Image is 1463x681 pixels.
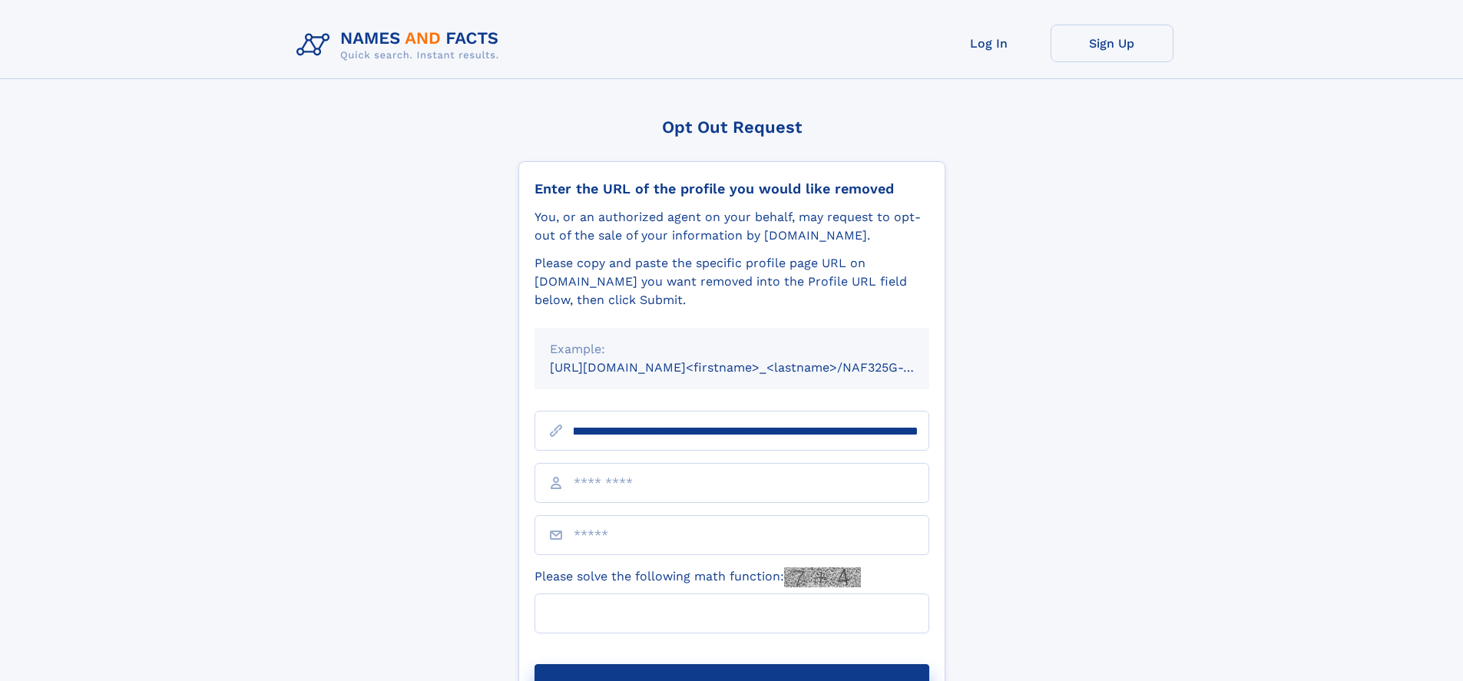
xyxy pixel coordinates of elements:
[928,25,1051,62] a: Log In
[550,360,958,375] small: [URL][DOMAIN_NAME]<firstname>_<lastname>/NAF325G-xxxxxxxx
[535,208,929,245] div: You, or an authorized agent on your behalf, may request to opt-out of the sale of your informatio...
[535,180,929,197] div: Enter the URL of the profile you would like removed
[550,340,914,359] div: Example:
[1051,25,1173,62] a: Sign Up
[290,25,511,66] img: Logo Names and Facts
[535,567,861,587] label: Please solve the following math function:
[535,254,929,309] div: Please copy and paste the specific profile page URL on [DOMAIN_NAME] you want removed into the Pr...
[518,117,945,137] div: Opt Out Request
